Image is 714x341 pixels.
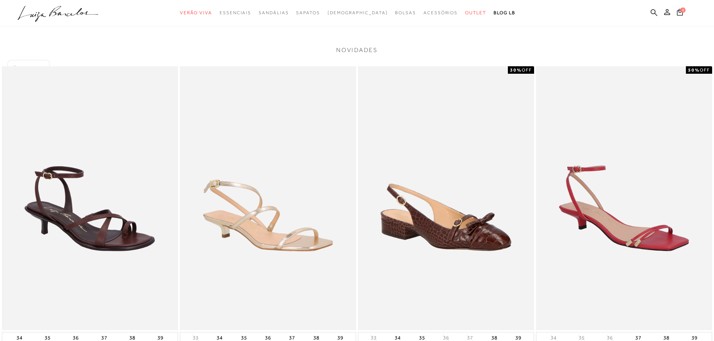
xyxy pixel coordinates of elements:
span: Sapatos [296,10,320,15]
span: 0 [680,7,686,13]
img: SANDÁLIA DE TIRAS ULTRA FINAS EM COURO VERMELHO PIMENTA DE SALTO BAIXO [536,66,712,330]
a: BLOG LB [494,6,515,20]
span: Outlet [465,10,486,15]
a: noSubCategoriesText [465,6,486,20]
a: noSubCategoriesText [220,6,251,20]
span: Essenciais [220,10,251,15]
span: Sandálias [259,10,289,15]
img: SANDÁLIA DE TIRAS METALIZADA DOURADO COM SALTO BAIXO [180,66,356,330]
a: noSubCategoriesText [259,6,289,20]
span: Bolsas [395,10,416,15]
strong: 50% [688,67,700,73]
a: noSubCategoriesText [424,6,458,20]
a: noSubCategoriesText [180,6,212,20]
a: noSubCategoriesText [296,6,320,20]
span: OFF [700,67,710,73]
strong: 30% [510,67,522,73]
img: SAPATO SLINGBACK EM COURO CROCO CAFÉ DE SALTO BAIXO [358,66,534,330]
a: noSubCategoriesText [395,6,416,20]
span: Verão Viva [180,10,212,15]
button: 0 [675,8,685,18]
span: Acessórios [424,10,458,15]
img: SANDÁLIA DE DEDO E SALTO BAIXO EM COURO CAFÉ [2,66,178,330]
span: BLOG LB [494,10,515,15]
span: OFF [522,67,532,73]
span: [DEMOGRAPHIC_DATA] [328,10,388,15]
a: noSubCategoriesText [328,6,388,20]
